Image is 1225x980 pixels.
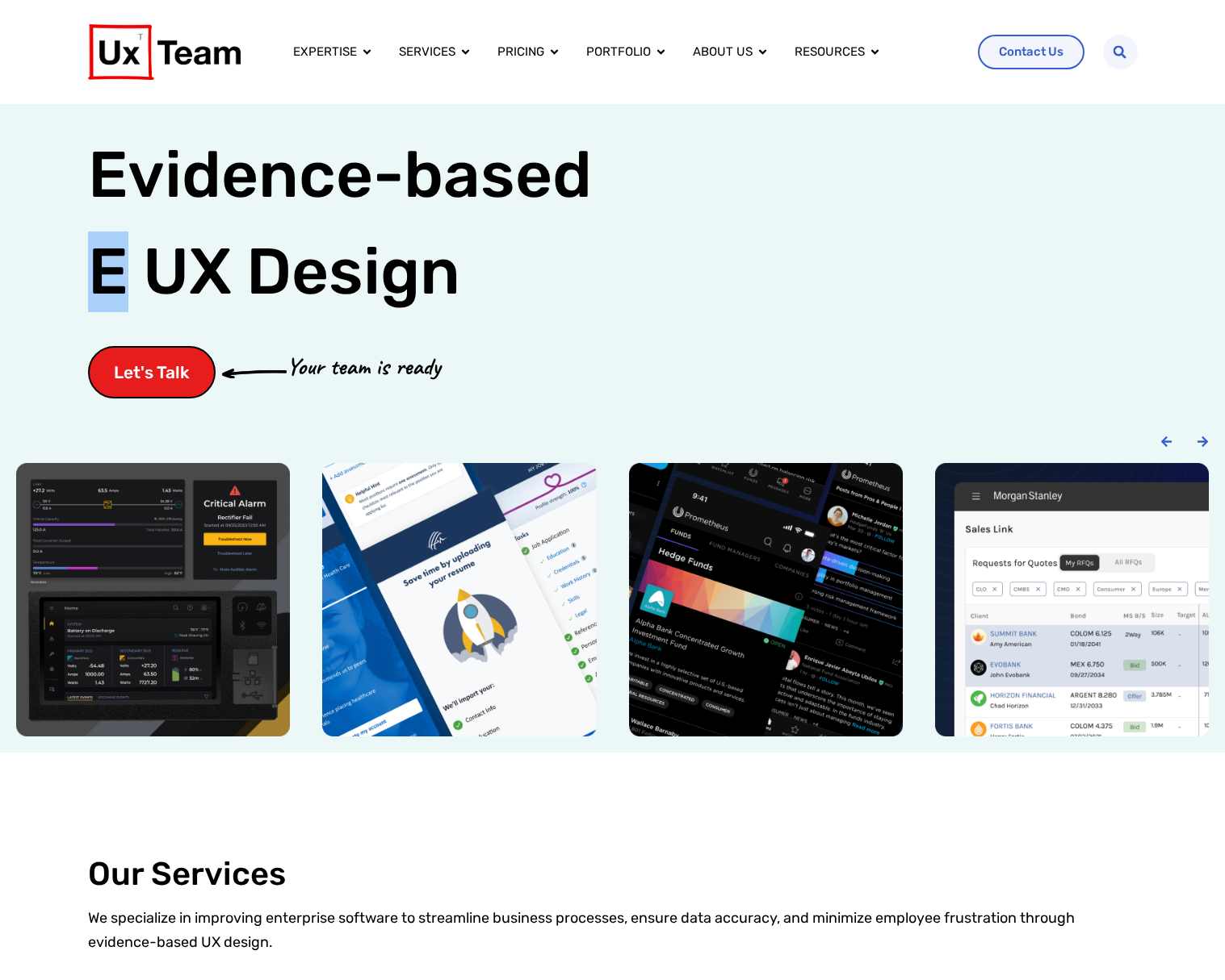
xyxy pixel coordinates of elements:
div: 4 / 6 [935,463,1209,736]
span: Contact Us [999,46,1063,58]
a: Services [399,43,455,61]
h2: Our Services [88,856,1138,893]
div: Carousel [16,463,1209,736]
a: Expertise [293,43,357,61]
span: E [88,231,128,312]
div: Menu Toggle [280,36,965,68]
nav: Menu [280,36,965,68]
div: Previous slide [1160,436,1173,448]
div: Search [1103,35,1138,69]
span: UX Design [143,231,460,312]
img: arrow-cta [222,368,287,377]
p: We specialize in improving enterprise software to streamline business processes, ensure data accu... [88,906,1138,954]
p: Your team is ready [287,348,440,385]
div: 3 / 6 [629,463,903,736]
div: Next slide [1197,436,1209,448]
div: 2 / 6 [322,463,596,736]
img: UX Team Logo [88,24,241,80]
a: About us [693,43,753,61]
img: SHC medical job application mobile app [322,463,596,736]
img: Morgan Stanley trading floor application design [935,463,1209,736]
span: Let's Talk [114,364,190,381]
a: Contact Us [978,35,1084,69]
a: Resources [795,43,865,61]
a: Portfolio [586,43,651,61]
div: 1 / 6 [16,463,290,736]
img: Prometheus alts social media mobile app design [629,463,903,736]
a: Let's Talk [88,346,216,398]
a: Pricing [497,43,544,61]
h1: Evidence-based [88,127,592,320]
img: Power conversion company hardware UI device ux design [16,463,290,736]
